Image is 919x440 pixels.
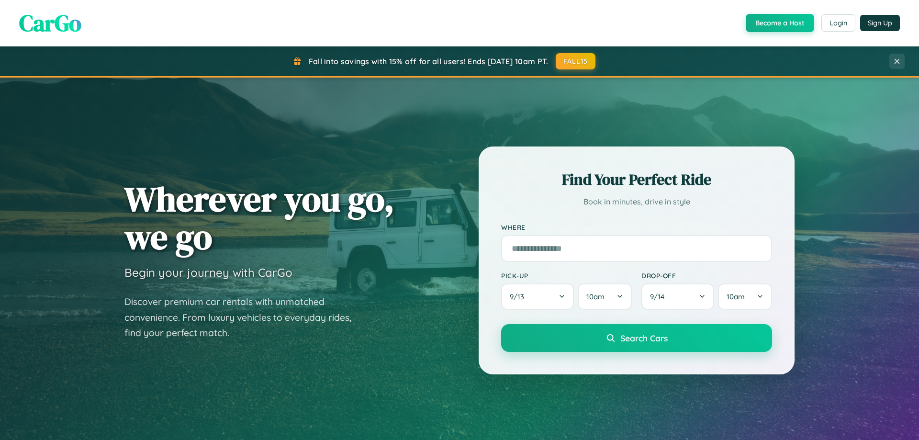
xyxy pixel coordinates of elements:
[556,53,596,69] button: FALL15
[727,292,745,301] span: 10am
[860,15,900,31] button: Sign Up
[586,292,605,301] span: 10am
[501,324,772,352] button: Search Cars
[821,14,855,32] button: Login
[641,283,714,310] button: 9/14
[578,283,632,310] button: 10am
[650,292,669,301] span: 9 / 14
[501,169,772,190] h2: Find Your Perfect Ride
[746,14,814,32] button: Become a Host
[641,271,772,280] label: Drop-off
[19,7,81,39] span: CarGo
[718,283,772,310] button: 10am
[501,271,632,280] label: Pick-up
[124,265,292,280] h3: Begin your journey with CarGo
[510,292,529,301] span: 9 / 13
[501,223,772,231] label: Where
[124,180,394,256] h1: Wherever you go, we go
[309,56,549,66] span: Fall into savings with 15% off for all users! Ends [DATE] 10am PT.
[501,283,574,310] button: 9/13
[501,195,772,209] p: Book in minutes, drive in style
[620,333,668,343] span: Search Cars
[124,294,364,341] p: Discover premium car rentals with unmatched convenience. From luxury vehicles to everyday rides, ...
